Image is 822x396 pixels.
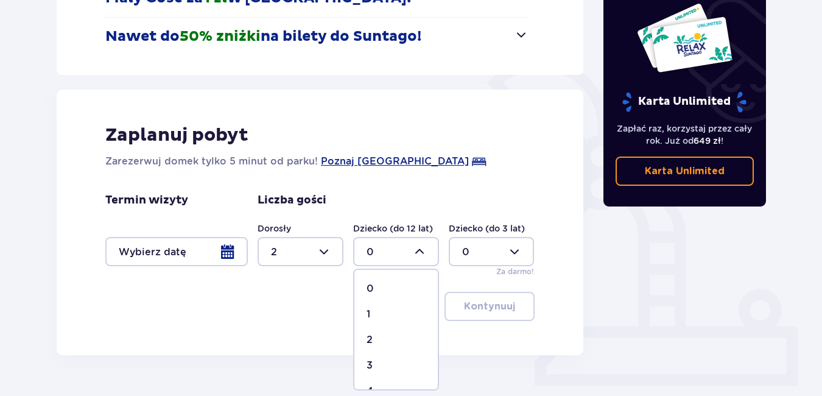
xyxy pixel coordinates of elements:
[258,193,326,208] p: Liczba gości
[616,122,754,147] p: Zapłać raz, korzystaj przez cały rok. Już od !
[616,157,754,186] a: Karta Unlimited
[105,27,421,46] p: Nawet do na bilety do Suntago!
[353,222,433,235] label: Dziecko (do 12 lat)
[464,300,515,313] p: Kontynuuj
[367,333,373,347] p: 2
[105,154,318,169] p: Zarezerwuj domek tylko 5 minut od parku!
[636,2,733,73] img: Dwie karty całoroczne do Suntago z napisem 'UNLIMITED RELAX', na białym tle z tropikalnymi liśćmi...
[496,266,534,277] p: Za darmo!
[105,193,188,208] p: Termin wizyty
[367,282,374,295] p: 0
[694,136,721,146] span: 649 zł
[645,164,725,178] p: Karta Unlimited
[258,222,291,235] label: Dorosły
[367,359,373,372] p: 3
[449,222,525,235] label: Dziecko (do 3 lat)
[367,308,370,321] p: 1
[180,27,261,46] span: 50% zniżki
[105,124,248,147] p: Zaplanuj pobyt
[321,154,469,169] a: Poznaj [GEOGRAPHIC_DATA]
[444,292,535,321] button: Kontynuuj
[621,91,748,113] p: Karta Unlimited
[105,18,529,55] button: Nawet do50% zniżkina bilety do Suntago!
